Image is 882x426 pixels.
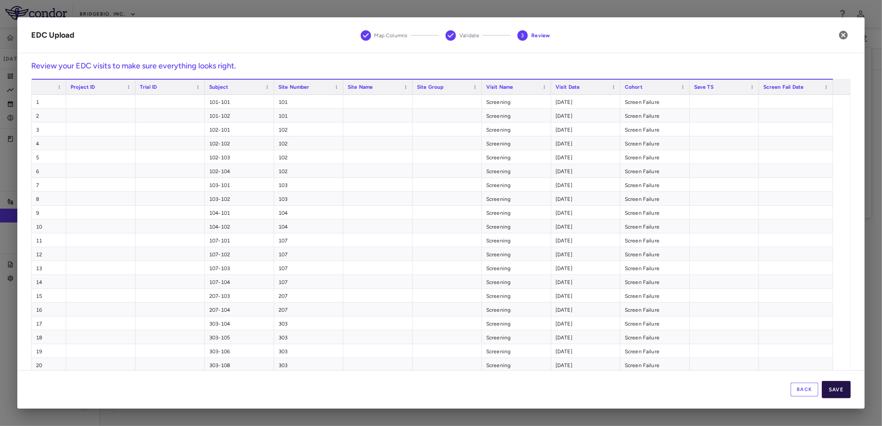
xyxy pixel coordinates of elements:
div: 104-101 [205,206,274,219]
div: 4 [32,136,66,150]
button: Back [791,383,818,397]
div: Screen Failure [620,123,690,136]
div: 303 [274,358,343,371]
span: Subject [209,84,228,90]
span: Cohort [625,84,643,90]
div: Screening [482,109,551,122]
div: 103 [274,178,343,191]
div: 101 [274,109,343,122]
div: Screen Failure [620,219,690,233]
div: [DATE] [551,358,620,371]
div: 303 [274,330,343,344]
div: EDC Upload [31,29,74,41]
div: Screening [482,275,551,288]
div: 14 [32,275,66,288]
span: Map Columns [375,32,408,39]
div: [DATE] [551,95,620,108]
div: 9 [32,206,66,219]
span: Visit Date [556,84,580,90]
div: Screen Failure [620,316,690,330]
div: Screen Failure [620,275,690,288]
div: 3 [32,123,66,136]
div: 18 [32,330,66,344]
div: 13 [32,261,66,274]
div: Screen Failure [620,247,690,261]
div: 102 [274,123,343,136]
div: Screen Failure [620,303,690,316]
div: 10 [32,219,66,233]
div: 207 [274,303,343,316]
div: [DATE] [551,178,620,191]
div: 102 [274,164,343,177]
div: 104-102 [205,219,274,233]
div: [DATE] [551,136,620,150]
div: [DATE] [551,261,620,274]
div: 15 [32,289,66,302]
div: Screening [482,219,551,233]
div: 303-104 [205,316,274,330]
div: 20 [32,358,66,371]
div: 7 [32,178,66,191]
button: Review [510,20,557,51]
div: 6 [32,164,66,177]
div: Screen Failure [620,192,690,205]
div: 11 [32,233,66,247]
div: 102-103 [205,150,274,164]
div: 303 [274,316,343,330]
div: 303-105 [205,330,274,344]
div: 107-101 [205,233,274,247]
div: Screen Failure [620,330,690,344]
div: 107 [274,261,343,274]
div: 107 [274,247,343,261]
div: Screen Failure [620,261,690,274]
div: 107-102 [205,247,274,261]
span: Site Name [348,84,373,90]
div: [DATE] [551,109,620,122]
div: 8 [32,192,66,205]
div: 104 [274,206,343,219]
div: Screen Failure [620,109,690,122]
div: Screen Failure [620,344,690,358]
div: Screening [482,247,551,261]
text: 3 [521,32,524,39]
div: Screening [482,123,551,136]
span: Site Number [278,84,310,90]
div: [DATE] [551,289,620,302]
div: 104 [274,219,343,233]
span: Screen Fail Date [763,84,804,90]
div: Screening [482,344,551,358]
div: 102-102 [205,136,274,150]
span: Trial ID [140,84,157,90]
div: 102-104 [205,164,274,177]
div: [DATE] [551,164,620,177]
div: Screen Failure [620,358,690,371]
div: Screen Failure [620,289,690,302]
div: Screening [482,192,551,205]
div: 103 [274,192,343,205]
div: Screening [482,289,551,302]
div: [DATE] [551,150,620,164]
div: Screening [482,178,551,191]
div: [DATE] [551,330,620,344]
div: 107 [274,233,343,247]
div: 303-108 [205,358,274,371]
div: [DATE] [551,123,620,136]
div: 107 [274,275,343,288]
div: [DATE] [551,206,620,219]
div: Screening [482,150,551,164]
span: Site Group [417,84,444,90]
div: 303 [274,344,343,358]
div: [DATE] [551,219,620,233]
div: 107-103 [205,261,274,274]
div: 103-102 [205,192,274,205]
span: Project ID [71,84,95,90]
div: Screening [482,95,551,108]
div: 102-101 [205,123,274,136]
div: 101-102 [205,109,274,122]
div: [DATE] [551,344,620,358]
div: [DATE] [551,303,620,316]
span: Review [531,32,550,39]
div: Screening [482,164,551,177]
div: 2 [32,109,66,122]
div: 5 [32,150,66,164]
